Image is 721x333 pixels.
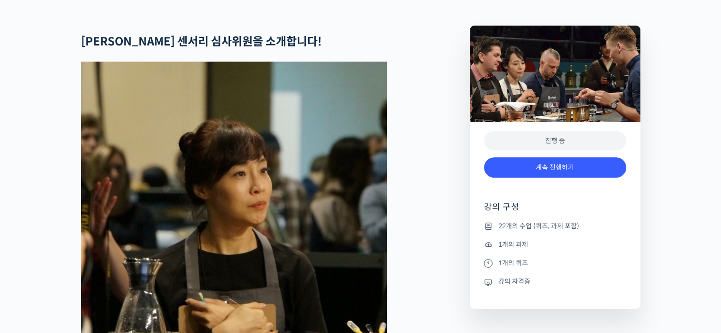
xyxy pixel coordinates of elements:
[484,131,626,151] div: 진행 중
[484,201,626,220] h4: 강의 구성
[484,276,626,288] li: 강의 자격증
[484,157,626,178] a: 계속 진행하기
[81,35,322,49] strong: [PERSON_NAME] 센서리 심사위원을 소개합니다!
[484,257,626,269] li: 1개의 퀴즈
[484,239,626,250] li: 1개의 과제
[484,220,626,232] li: 22개의 수업 (퀴즈, 과제 포함)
